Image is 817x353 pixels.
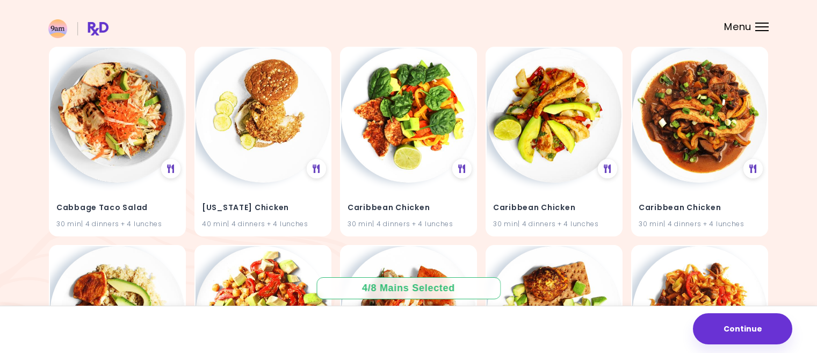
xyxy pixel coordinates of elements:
div: 30 min | 4 dinners + 4 lunches [639,219,761,229]
h4: Caribbean Chicken [348,199,469,217]
h4: Caribbean Chicken [639,199,761,217]
div: 4 / 8 Mains Selected [355,282,463,295]
div: 40 min | 4 dinners + 4 lunches [202,219,324,229]
h4: Cabbage Taco Salad [56,199,178,217]
button: Continue [693,313,792,344]
div: See Meal Plan [743,159,763,178]
span: Menu [724,22,751,32]
div: See Meal Plan [161,159,180,178]
div: 30 min | 4 dinners + 4 lunches [493,219,615,229]
h4: Caribbean Chicken [493,199,615,217]
div: See Meal Plan [598,159,617,178]
h4: California Chicken [202,199,324,217]
img: RxDiet [48,19,109,38]
div: 30 min | 4 dinners + 4 lunches [56,219,178,229]
div: 30 min | 4 dinners + 4 lunches [348,219,469,229]
div: See Meal Plan [307,159,326,178]
div: See Meal Plan [452,159,472,178]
